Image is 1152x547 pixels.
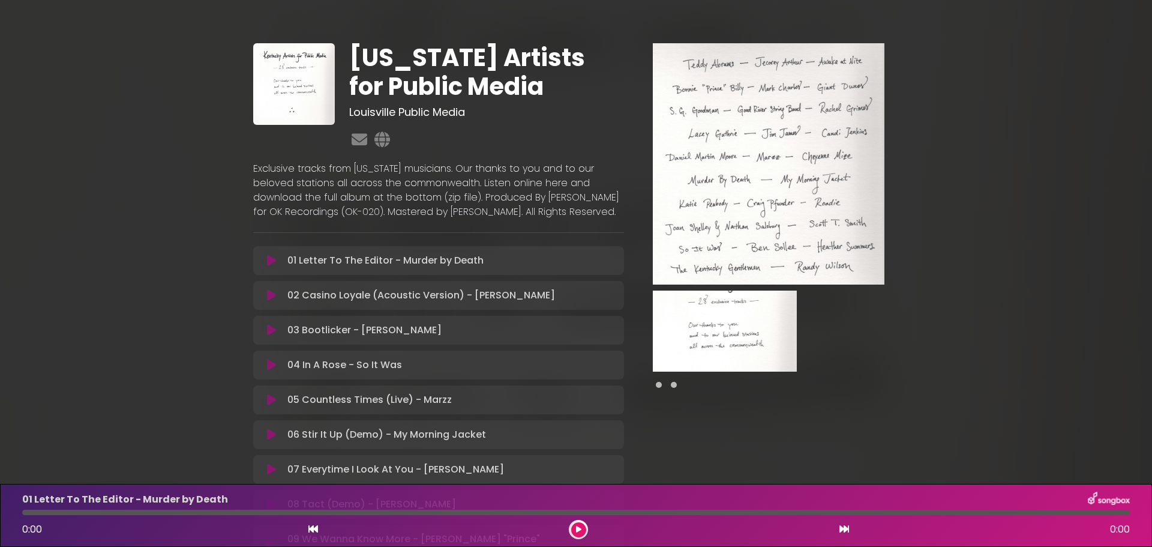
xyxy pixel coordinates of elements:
p: 04 In A Rose - So It Was [287,358,402,372]
img: songbox-logo-white.png [1088,492,1130,507]
p: 06 Stir It Up (Demo) - My Morning Jacket [287,428,486,442]
img: Main Media [653,43,884,285]
p: 01 Letter To The Editor - Murder by Death [22,492,228,507]
p: 02 Casino Loyale (Acoustic Version) - [PERSON_NAME] [287,288,555,303]
span: 0:00 [1110,522,1130,537]
img: VTNrOFRoSLGAMNB5FI85 [653,291,797,372]
p: 01 Letter To The Editor - Murder by Death [287,253,484,268]
p: 05 Countless Times (Live) - Marzz [287,393,452,407]
span: 0:00 [22,522,42,536]
img: c1WsRbwhTdCAEPY19PzT [253,43,335,125]
h3: Louisville Public Media [349,106,623,119]
p: Exclusive tracks from [US_STATE] musicians. Our thanks to you and to our beloved stations all acr... [253,162,624,219]
p: 07 Everytime I Look At You - [PERSON_NAME] [287,462,504,477]
h1: [US_STATE] Artists for Public Media [349,43,623,101]
p: 03 Bootlicker - [PERSON_NAME] [287,323,442,337]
